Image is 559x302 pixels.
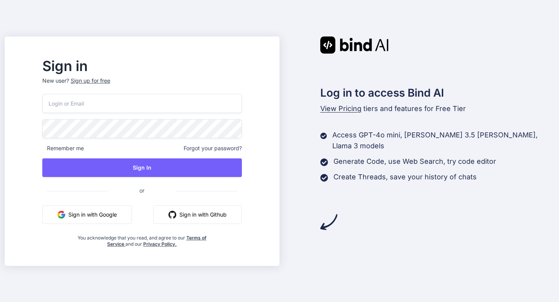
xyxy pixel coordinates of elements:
[320,213,337,231] img: arrow
[320,85,555,101] h2: Log in to access Bind AI
[184,144,242,152] span: Forgot your password?
[42,144,84,152] span: Remember me
[153,205,242,224] button: Sign in with Github
[168,211,176,219] img: github
[143,241,177,247] a: Privacy Policy.
[42,77,242,94] p: New user?
[42,158,242,177] button: Sign In
[320,103,555,114] p: tiers and features for Free Tier
[42,205,132,224] button: Sign in with Google
[57,211,65,219] img: google
[333,172,477,182] p: Create Threads, save your history of chats
[320,36,389,54] img: Bind AI logo
[107,235,207,247] a: Terms of Service
[332,130,554,151] p: Access GPT-4o mini, [PERSON_NAME] 3.5 [PERSON_NAME], Llama 3 models
[108,181,175,200] span: or
[333,156,496,167] p: Generate Code, use Web Search, try code editor
[42,60,242,72] h2: Sign in
[75,230,208,247] div: You acknowledge that you read, and agree to our and our
[42,94,242,113] input: Login or Email
[320,104,361,113] span: View Pricing
[71,77,110,85] div: Sign up for free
